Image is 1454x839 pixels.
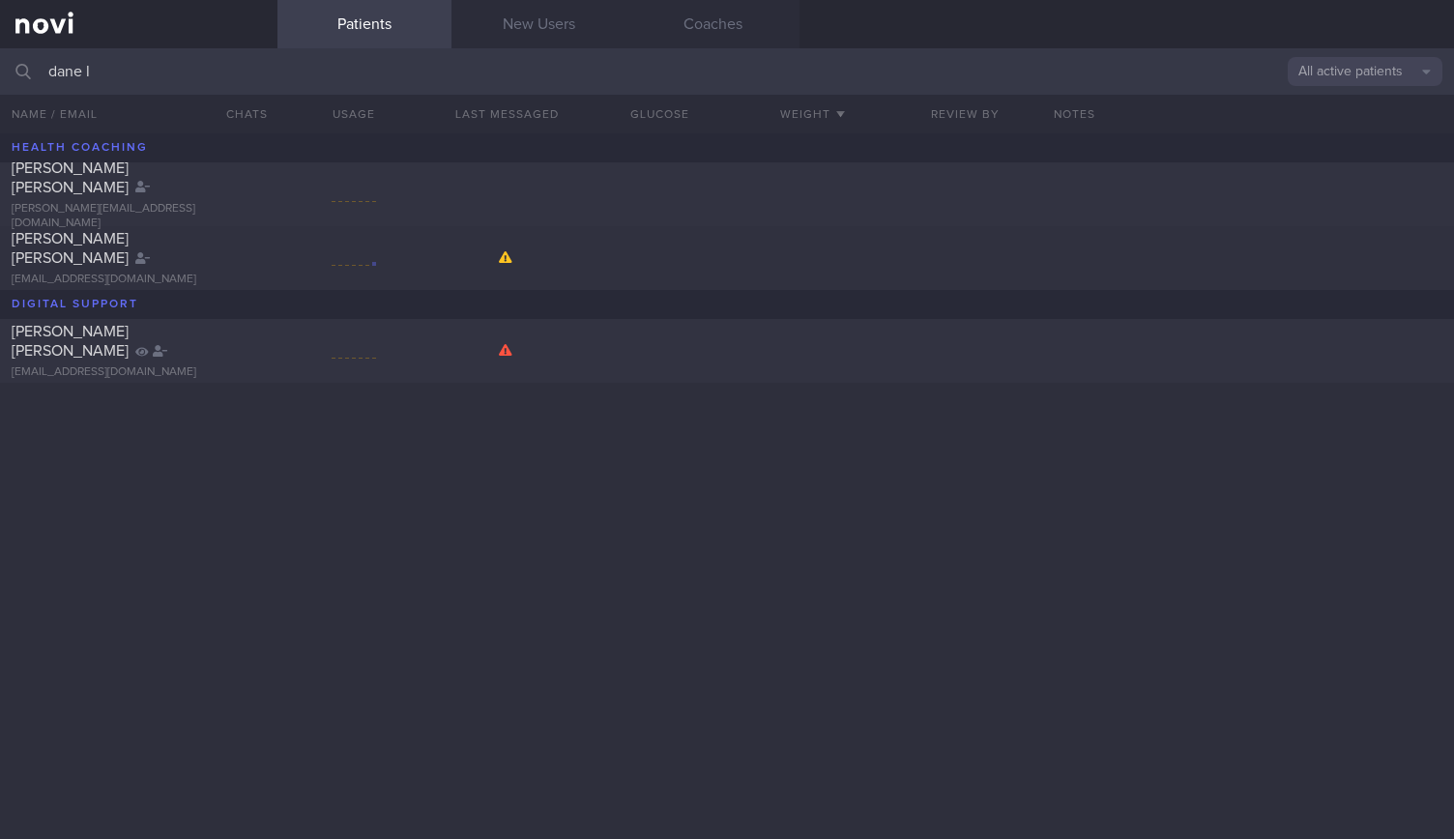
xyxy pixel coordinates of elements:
button: Chats [200,95,277,133]
div: Notes [1042,95,1454,133]
div: [PERSON_NAME][EMAIL_ADDRESS][DOMAIN_NAME] [12,202,266,231]
span: [PERSON_NAME] [PERSON_NAME] [12,160,129,195]
div: [EMAIL_ADDRESS][DOMAIN_NAME] [12,273,266,287]
span: [PERSON_NAME] [PERSON_NAME] [12,324,129,359]
div: Usage [277,95,430,133]
button: All active patients [1288,57,1442,86]
button: Last Messaged [430,95,583,133]
button: Review By [889,95,1042,133]
button: Glucose [583,95,736,133]
span: [PERSON_NAME] [PERSON_NAME] [12,231,129,266]
button: Weight [737,95,889,133]
div: [EMAIL_ADDRESS][DOMAIN_NAME] [12,365,266,380]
